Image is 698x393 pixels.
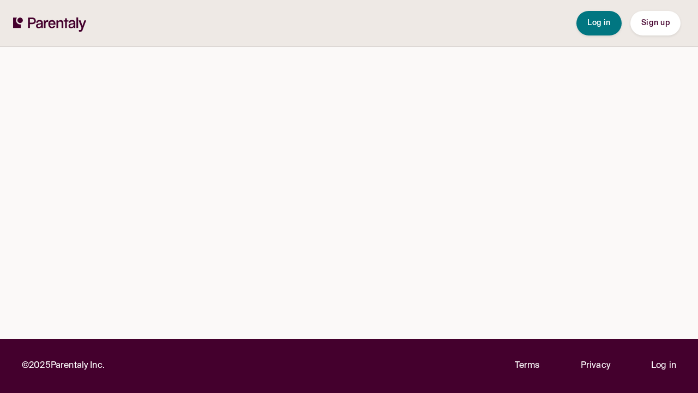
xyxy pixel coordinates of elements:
[576,11,622,35] button: Log in
[581,359,610,373] a: Privacy
[22,359,105,373] p: © 2025 Parentaly Inc.
[587,19,611,27] span: Log in
[651,359,676,373] a: Log in
[630,11,681,35] button: Sign up
[515,359,540,373] a: Terms
[641,19,670,27] span: Sign up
